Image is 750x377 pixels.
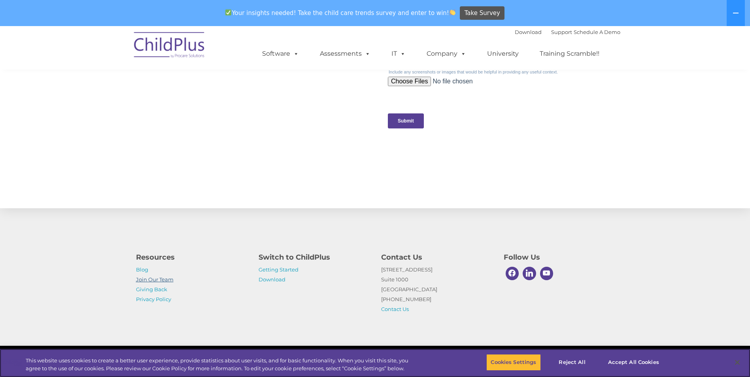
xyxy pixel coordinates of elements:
[381,306,409,312] a: Contact Us
[479,46,527,62] a: University
[548,354,597,371] button: Reject All
[259,252,369,263] h4: Switch to ChildPlus
[465,6,500,20] span: Take Survey
[136,252,247,263] h4: Resources
[259,266,298,273] a: Getting Started
[532,46,607,62] a: Training Scramble!!
[225,9,231,15] img: ✅
[384,46,414,62] a: IT
[254,46,307,62] a: Software
[504,265,521,282] a: Facebook
[521,265,538,282] a: Linkedin
[515,29,542,35] a: Download
[136,296,171,302] a: Privacy Policy
[259,276,285,283] a: Download
[515,29,620,35] font: |
[419,46,474,62] a: Company
[551,29,572,35] a: Support
[538,265,555,282] a: Youtube
[26,357,412,372] div: This website uses cookies to create a better user experience, provide statistics about user visit...
[574,29,620,35] a: Schedule A Demo
[130,26,209,66] img: ChildPlus by Procare Solutions
[110,52,134,58] span: Last name
[381,265,492,314] p: [STREET_ADDRESS] Suite 1000 [GEOGRAPHIC_DATA] [PHONE_NUMBER]
[460,6,504,20] a: Take Survey
[504,252,614,263] h4: Follow Us
[110,85,144,90] span: Phone number
[486,354,540,371] button: Cookies Settings
[450,9,455,15] img: 👏
[381,252,492,263] h4: Contact Us
[136,286,167,292] a: Giving Back
[136,266,148,273] a: Blog
[222,5,459,21] span: Your insights needed! Take the child care trends survey and enter to win!
[136,276,174,283] a: Join Our Team
[312,46,378,62] a: Assessments
[604,354,663,371] button: Accept All Cookies
[729,354,746,371] button: Close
